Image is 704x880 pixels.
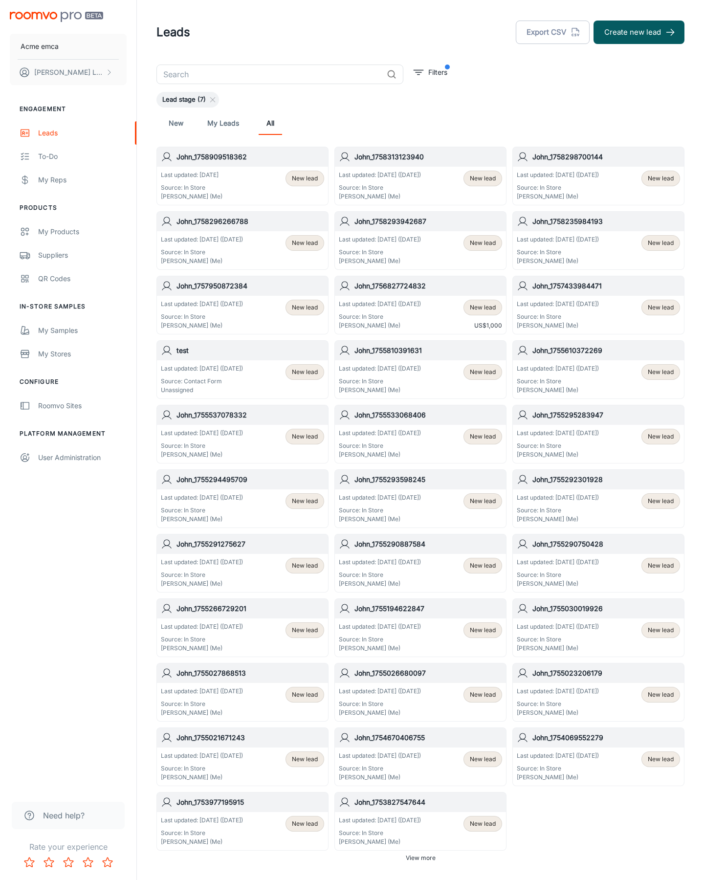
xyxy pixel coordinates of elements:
p: Source: In Store [339,183,421,192]
p: [PERSON_NAME] (Me) [339,773,421,782]
div: My Stores [38,349,127,359]
p: Source: In Store [517,312,599,321]
p: [PERSON_NAME] (Me) [517,450,599,459]
button: Export CSV [516,21,590,44]
p: [PERSON_NAME] (Me) [517,644,599,653]
h6: John_1758909518362 [176,152,324,162]
p: [PERSON_NAME] (Me) [517,257,599,265]
a: John_1758293942687Last updated: [DATE] ([DATE])Source: In Store[PERSON_NAME] (Me)New lead [334,211,506,270]
span: New lead [292,239,318,247]
h6: test [176,345,324,356]
p: Last updated: [DATE] ([DATE]) [339,493,421,502]
p: Source: In Store [339,700,421,708]
span: New lead [292,690,318,699]
a: John_1755291275627Last updated: [DATE] ([DATE])Source: In Store[PERSON_NAME] (Me)New lead [156,534,329,593]
span: New lead [470,561,496,570]
p: Source: In Store [161,764,243,773]
p: [PERSON_NAME] (Me) [517,321,599,330]
p: [PERSON_NAME] (Me) [161,450,243,459]
h6: John_1754069552279 [532,732,680,743]
h6: John_1755291275627 [176,539,324,550]
p: [PERSON_NAME] (Me) [161,192,222,201]
span: New lead [292,174,318,183]
p: Rate your experience [8,841,129,853]
p: Source: In Store [517,183,599,192]
a: John_1755266729201Last updated: [DATE] ([DATE])Source: In Store[PERSON_NAME] (Me)New lead [156,598,329,657]
img: Roomvo PRO Beta [10,12,103,22]
p: Source: In Store [339,829,421,837]
p: Source: In Store [161,571,243,579]
p: Last updated: [DATE] [161,171,222,179]
p: Source: In Store [339,506,421,515]
span: New lead [648,690,674,699]
span: Lead stage (7) [156,95,212,105]
h6: John_1755026680097 [354,668,502,679]
h6: John_1755295283947 [532,410,680,420]
span: New lead [292,626,318,635]
a: John_1755021671243Last updated: [DATE] ([DATE])Source: In Store[PERSON_NAME] (Me)New lead [156,727,329,786]
p: [PERSON_NAME] (Me) [517,579,599,588]
p: Source: In Store [339,635,421,644]
h6: John_1755537078332 [176,410,324,420]
div: To-do [38,151,127,162]
p: [PERSON_NAME] (Me) [339,579,421,588]
span: New lead [292,432,318,441]
p: [PERSON_NAME] (Me) [161,644,243,653]
h6: John_1755810391631 [354,345,502,356]
p: Last updated: [DATE] ([DATE]) [161,816,243,825]
h6: John_1755610372269 [532,345,680,356]
h6: John_1755290750428 [532,539,680,550]
p: Source: In Store [161,700,243,708]
span: New lead [292,561,318,570]
p: [PERSON_NAME] (Me) [339,192,421,201]
p: Source: In Store [517,441,599,450]
p: [PERSON_NAME] (Me) [339,708,421,717]
p: Last updated: [DATE] ([DATE]) [161,364,243,373]
span: New lead [470,497,496,506]
span: New lead [470,819,496,828]
h6: John_1755030019926 [532,603,680,614]
p: Source: In Store [517,571,599,579]
p: [PERSON_NAME] (Me) [517,386,599,395]
h6: John_1755027868513 [176,668,324,679]
p: Source: In Store [339,441,421,450]
p: Source: Contact Form [161,377,243,386]
p: Last updated: [DATE] ([DATE]) [517,429,599,438]
a: John_1755533068406Last updated: [DATE] ([DATE])Source: In Store[PERSON_NAME] (Me)New lead [334,405,506,463]
p: [PERSON_NAME] (Me) [339,644,421,653]
p: Last updated: [DATE] ([DATE]) [339,171,421,179]
p: [PERSON_NAME] (Me) [161,773,243,782]
a: John_1755290887584Last updated: [DATE] ([DATE])Source: In Store[PERSON_NAME] (Me)New lead [334,534,506,593]
p: Last updated: [DATE] ([DATE]) [161,558,243,567]
p: Filters [428,67,447,78]
p: Source: In Store [517,635,599,644]
p: Source: In Store [161,829,243,837]
h6: John_1758313123940 [354,152,502,162]
p: Last updated: [DATE] ([DATE]) [517,171,599,179]
button: Create new lead [594,21,684,44]
a: My Leads [207,111,239,135]
p: Last updated: [DATE] ([DATE]) [517,235,599,244]
p: Source: In Store [161,248,243,257]
a: John_1755194622847Last updated: [DATE] ([DATE])Source: In Store[PERSON_NAME] (Me)New lead [334,598,506,657]
p: Last updated: [DATE] ([DATE]) [161,751,243,760]
p: [PERSON_NAME] (Me) [517,192,599,201]
span: New lead [470,690,496,699]
span: View more [406,854,436,862]
a: John_1755537078332Last updated: [DATE] ([DATE])Source: In Store[PERSON_NAME] (Me)New lead [156,405,329,463]
p: [PERSON_NAME] (Me) [161,515,243,524]
span: Need help? [43,810,85,821]
p: Unassigned [161,386,243,395]
p: [PERSON_NAME] (Me) [161,579,243,588]
a: John_1755810391631Last updated: [DATE] ([DATE])Source: In Store[PERSON_NAME] (Me)New lead [334,340,506,399]
span: US$1,000 [474,321,502,330]
a: John_1755294495709Last updated: [DATE] ([DATE])Source: In Store[PERSON_NAME] (Me)New lead [156,469,329,528]
p: Last updated: [DATE] ([DATE]) [339,816,421,825]
div: Leads [38,128,127,138]
button: Rate 2 star [39,853,59,872]
div: Roomvo Sites [38,400,127,411]
p: Last updated: [DATE] ([DATE]) [339,235,421,244]
a: John_1757950872384Last updated: [DATE] ([DATE])Source: In Store[PERSON_NAME] (Me)New lead [156,276,329,334]
a: testLast updated: [DATE] ([DATE])Source: Contact FormUnassignedNew lead [156,340,329,399]
h6: John_1758293942687 [354,216,502,227]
